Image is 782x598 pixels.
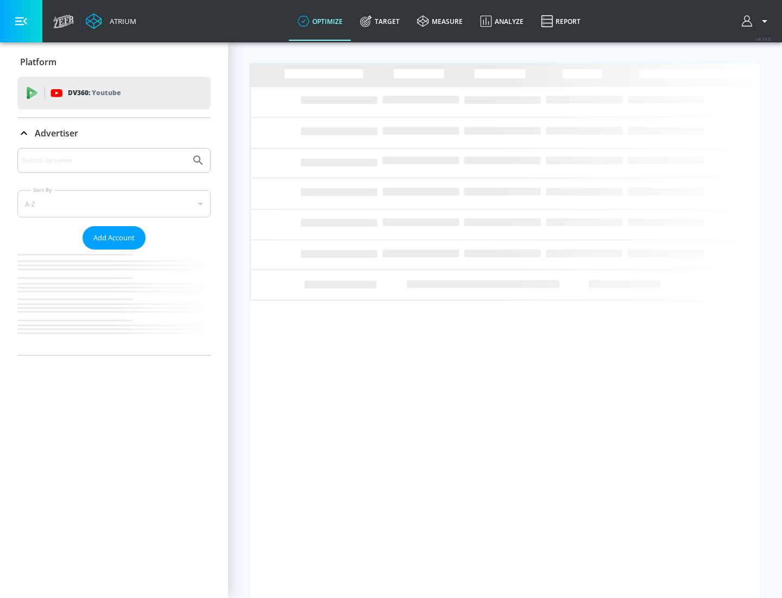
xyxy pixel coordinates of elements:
[35,127,78,139] p: Advertiser
[22,153,186,167] input: Search by name
[105,16,136,26] div: Atrium
[83,226,146,250] button: Add Account
[20,56,56,68] p: Platform
[471,2,532,41] a: Analyze
[31,186,54,194] label: Sort By
[68,87,121,99] p: DV360:
[17,250,211,355] nav: list of Advertiser
[17,190,211,217] div: A-Z
[289,2,351,41] a: optimize
[17,148,211,355] div: Advertiser
[17,118,211,148] div: Advertiser
[86,13,136,29] a: Atrium
[92,87,121,98] p: Youtube
[756,36,771,42] span: v 4.19.0
[93,232,135,244] span: Add Account
[17,77,211,109] div: DV360: Youtube
[532,2,589,41] a: Report
[351,2,408,41] a: Target
[408,2,471,41] a: measure
[17,47,211,77] div: Platform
